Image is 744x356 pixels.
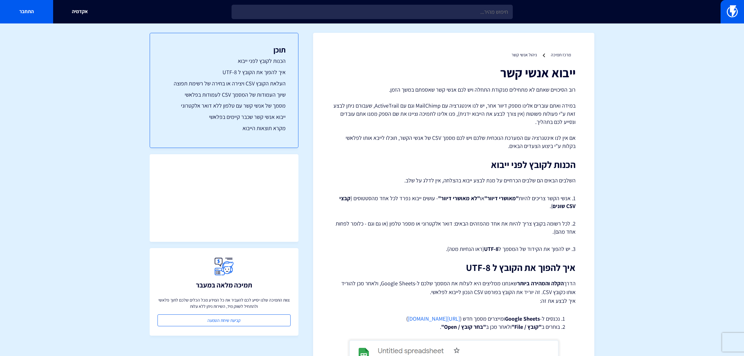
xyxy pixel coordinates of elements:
[517,280,564,287] strong: הקלה והמהירה ביותר
[157,314,291,326] a: קביעת שיחת הטמעה
[484,195,519,202] strong: "מאושרי דיוור"
[196,281,252,289] h3: תמיכה מלאה במעבר
[332,176,576,185] p: השלבים הבאים הם שלבים הכרחיים על מנת לבצע ייבוא בהצלחה, אין לדלג על שלב.
[408,315,460,322] a: [URL][DOMAIN_NAME]
[162,46,286,54] h3: תוכן
[157,297,291,309] p: צוות התמיכה שלנו יסייע לכם להעביר את כל המידע מכל הכלים שלכם לתוך פלאשי ולהתחיל לשווק מיד, השירות...
[162,91,286,99] a: שיוך העמודות של המסמך CSV לעמודות בפלאשי
[232,5,513,19] input: חיפוש מהיר...
[441,323,486,330] strong: "בחר קובץ / Open"
[332,194,576,210] p: 1. אנשי הקשר צריכים להיות או - עושים ייבוא נפרד לכל אחד מהסטטוסים ( ).
[512,52,537,58] a: ניהול אנשי קשר
[162,113,286,121] a: ייבוא אנשי קשר שכבר קיימים בפלאשי
[162,57,286,65] a: הכנות לקובץ לפני ייבוא
[332,245,576,253] p: 3. יש להפוך את הקידוד של המסמך ל (ראו הנחיות מטה).
[332,262,576,273] h2: איך להפוך את הקובץ ל UTF-8
[505,315,540,322] strong: Google Sheets
[332,160,576,170] h2: הכנות לקובץ לפני ייבוא
[438,195,480,202] strong: "לא מאושרי דיוור"
[339,195,576,210] strong: קבצי CSV שונים
[551,52,571,58] a: מרכז תמיכה
[332,86,576,150] p: רוב הסיכויים שאתם לא מתחילים מנקודת התחלה ויש לכם אנשי קשר שאספתם במשך הזמן. במידה ואתם עוברים אל...
[162,124,286,132] a: מקרא תוצאות הייבוא
[332,220,576,236] p: 2. לכל רשומה בקובץ צריך להיות את אחד מהמזהים הבאים: דואר אלקטרוני או מספר טלפון (או גם וגם - כלומ...
[332,66,576,79] h1: ייבוא אנשי קשר
[332,279,576,305] p: הדרך שאנחנו ממליצים היא לעלות את המסמך שלכם ל-Google Sheets, ולאחר מכן להוריד אותו כקובץ CSV. זה ...
[162,68,286,76] a: איך להפוך את הקובץ ל UTF-8
[347,323,560,331] li: בוחרים ב ולאחר מכן ב .
[512,323,542,330] strong: "קובץ / File"
[162,79,286,88] a: העלאת הקובץ CSV ויצירה או בחירה של רשימת תפוצה
[162,102,286,110] a: מסמך של אנשי קשר עם טלפון ללא דואר אלקטרוני
[347,315,560,323] li: נכנסים ל- ומייצרים מסמך חדש ( )
[484,245,498,252] strong: UTF-8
